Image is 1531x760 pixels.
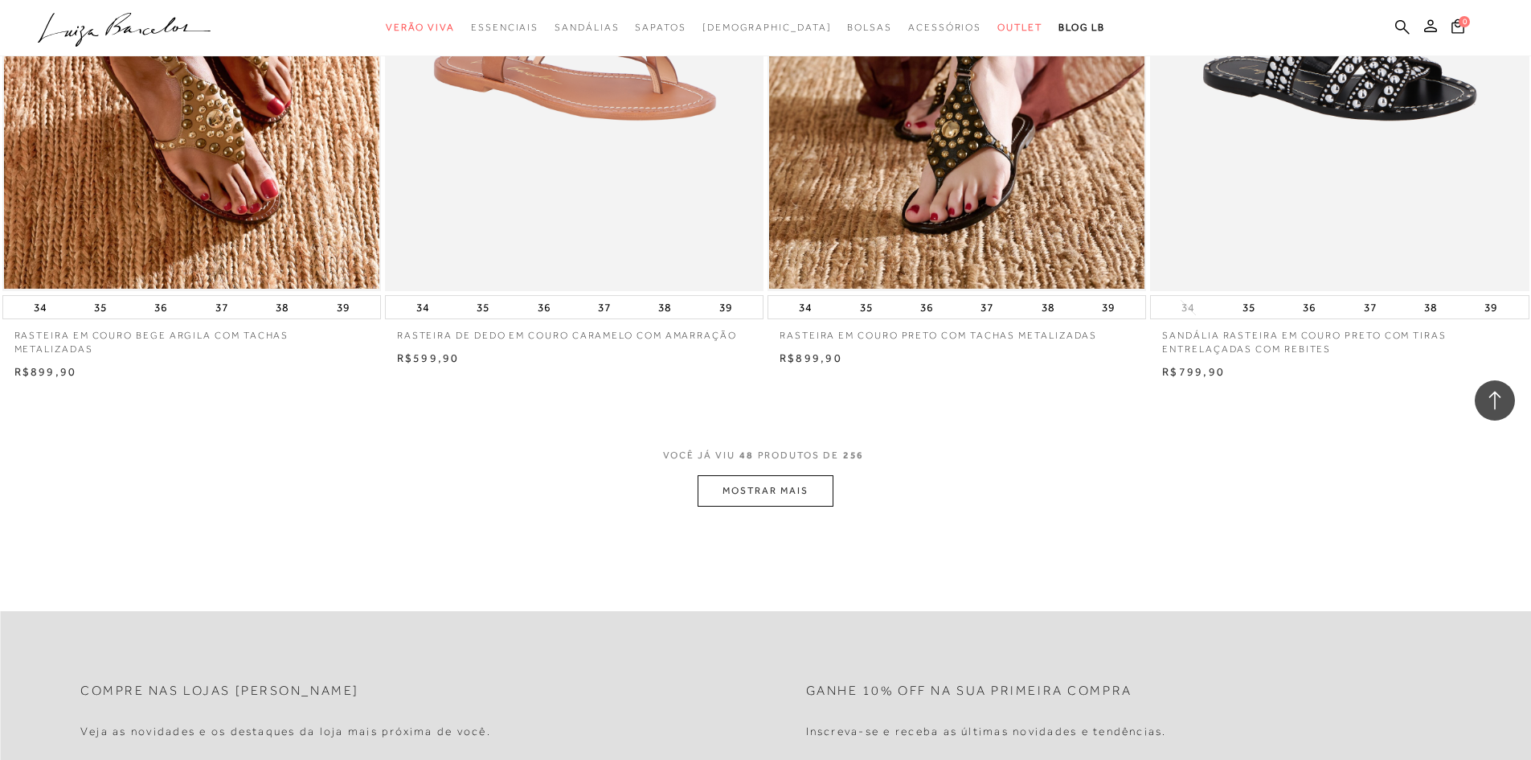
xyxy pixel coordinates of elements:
button: 34 [29,296,51,318]
a: categoryNavScreenReaderText [555,13,619,43]
h2: Compre nas lojas [PERSON_NAME] [80,684,359,699]
button: 37 [593,296,616,318]
a: RASTEIRA EM COURO BEGE ARGILA COM TACHAS METALIZADAS [2,319,381,356]
span: Bolsas [847,22,892,33]
span: R$899,90 [14,365,77,378]
button: 35 [89,296,112,318]
button: 38 [653,296,676,318]
a: categoryNavScreenReaderText [471,13,538,43]
span: R$899,90 [780,351,842,364]
a: noSubCategoriesText [702,13,832,43]
span: 0 [1459,16,1470,27]
button: 35 [855,296,878,318]
span: Essenciais [471,22,538,33]
button: 35 [472,296,494,318]
button: 37 [976,296,998,318]
a: RASTEIRA DE DEDO EM COURO CARAMELO COM AMARRAÇÃO [385,319,763,343]
span: Verão Viva [386,22,455,33]
button: 39 [1097,296,1120,318]
a: RASTEIRA EM COURO PRETO COM TACHAS METALIZADAS [768,319,1146,343]
h4: Inscreva-se e receba as últimas novidades e tendências. [806,725,1167,738]
span: 48 [739,450,754,461]
a: BLOG LB [1058,13,1105,43]
button: 37 [211,296,233,318]
a: categoryNavScreenReaderText [635,13,686,43]
button: 0 [1447,18,1469,39]
span: Sapatos [635,22,686,33]
button: 37 [1359,296,1382,318]
button: 39 [714,296,737,318]
button: 36 [533,296,555,318]
a: SANDÁLIA RASTEIRA EM COURO PRETO COM TIRAS ENTRELAÇADAS COM REBITES [1150,319,1529,356]
button: 39 [1480,296,1502,318]
button: 38 [1037,296,1059,318]
span: R$799,90 [1162,365,1225,378]
button: MOSTRAR MAIS [698,475,833,507]
button: 38 [1419,296,1442,318]
span: Acessórios [908,22,981,33]
button: 36 [1298,296,1320,318]
button: 34 [1177,300,1199,315]
button: 34 [411,296,434,318]
a: categoryNavScreenReaderText [847,13,892,43]
a: categoryNavScreenReaderText [908,13,981,43]
button: 36 [915,296,938,318]
button: 34 [794,296,817,318]
button: 38 [271,296,293,318]
h4: Veja as novidades e os destaques da loja mais próxima de você. [80,725,491,738]
span: VOCÊ JÁ VIU PRODUTOS DE [663,450,869,461]
button: 35 [1238,296,1260,318]
span: R$599,90 [397,351,460,364]
button: 36 [149,296,172,318]
span: BLOG LB [1058,22,1105,33]
span: 256 [843,450,865,461]
h2: Ganhe 10% off na sua primeira compra [806,684,1132,699]
span: Sandálias [555,22,619,33]
a: categoryNavScreenReaderText [997,13,1042,43]
a: categoryNavScreenReaderText [386,13,455,43]
span: Outlet [997,22,1042,33]
button: 39 [332,296,354,318]
span: [DEMOGRAPHIC_DATA] [702,22,832,33]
